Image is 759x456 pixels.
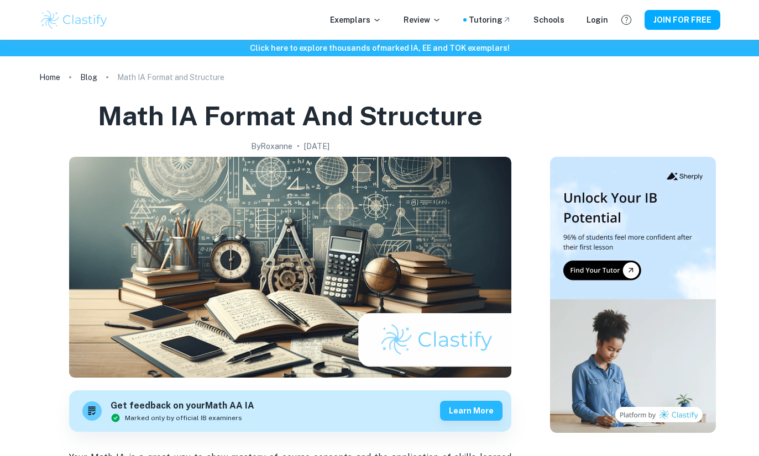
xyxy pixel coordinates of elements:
span: Marked only by official IB examiners [125,413,242,423]
h6: Get feedback on your Math AA IA [111,399,254,413]
h2: By Roxanne [251,140,292,152]
p: Exemplars [330,14,381,26]
p: Math IA Format and Structure [117,71,224,83]
h2: [DATE] [304,140,329,152]
a: Login [587,14,608,26]
p: Review [404,14,441,26]
a: Get feedback on yourMath AA IAMarked only by official IB examinersLearn more [69,390,511,432]
img: Math IA Format and Structure cover image [69,157,511,378]
h6: Click here to explore thousands of marked IA, EE and TOK exemplars ! [2,42,757,54]
img: Clastify logo [39,9,109,31]
img: Thumbnail [550,157,716,433]
a: Blog [80,70,97,85]
button: Learn more [440,401,502,421]
button: Help and Feedback [617,10,636,29]
h1: Math IA Format and Structure [98,98,483,134]
button: JOIN FOR FREE [645,10,720,30]
a: Tutoring [469,14,511,26]
p: • [297,140,300,152]
a: Schools [533,14,564,26]
a: Home [39,70,60,85]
